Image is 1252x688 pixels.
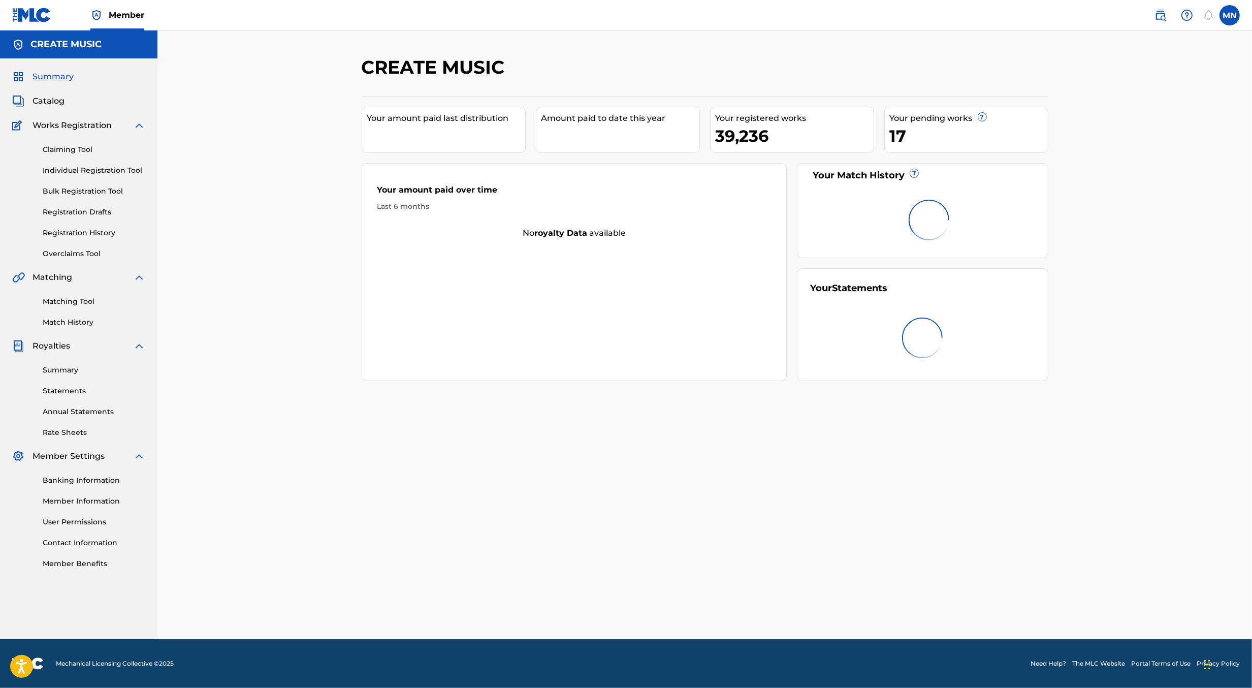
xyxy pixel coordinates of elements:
strong: royalty data [534,228,587,238]
a: Public Search [1150,5,1171,25]
a: Portal Terms of Use [1131,659,1191,668]
div: Your amount paid last distribution [367,112,525,124]
img: expand [133,271,145,284]
img: Royalties [12,340,24,352]
a: Summary [43,365,145,376]
img: Matching [12,271,25,284]
a: Bulk Registration Tool [43,186,145,197]
h2: CREATE MUSIC [362,56,510,79]
img: expand [133,450,145,462]
a: Matching Tool [43,296,145,307]
a: Statements [43,386,145,396]
div: Your pending works [890,112,1048,124]
a: Privacy Policy [1197,659,1240,668]
img: Accounts [12,39,24,51]
span: Mechanical Licensing Collective © 2025 [56,659,174,668]
a: Individual Registration Tool [43,165,145,176]
a: Claiming Tool [43,144,145,155]
a: Member Information [43,496,145,507]
a: Overclaims Tool [43,248,145,259]
img: Works Registration [12,119,25,132]
div: Help [1177,5,1197,25]
img: expand [133,119,145,132]
img: MLC Logo [12,8,51,22]
span: Works Registration [33,119,112,132]
div: Your registered works [716,112,874,124]
a: CatalogCatalog [12,95,65,107]
a: SummarySummary [12,71,74,83]
img: preloader [902,318,943,358]
div: User Menu [1219,5,1240,25]
div: Your Match History [810,169,1035,182]
a: Need Help? [1031,659,1066,668]
img: Catalog [12,95,24,107]
img: search [1154,9,1167,21]
a: Registration Drafts [43,207,145,217]
div: Notifications [1203,10,1213,20]
div: 39,236 [716,124,874,147]
img: help [1181,9,1193,21]
img: expand [133,340,145,352]
a: Registration History [43,228,145,238]
a: Banking Information [43,475,145,486]
a: User Permissions [43,517,145,527]
img: logo [12,658,44,670]
span: Member Settings [33,450,105,462]
span: ? [978,113,986,121]
h5: CREATE MUSIC [30,39,102,50]
div: Your amount paid over time [377,184,772,201]
span: Member [109,9,144,21]
div: No available [362,227,787,239]
span: Catalog [33,95,65,107]
div: Last 6 months [377,201,772,212]
a: Match History [43,317,145,328]
a: Annual Statements [43,406,145,417]
span: ? [910,169,918,177]
a: Rate Sheets [43,427,145,438]
div: Amount paid to date this year [541,112,699,124]
a: Contact Information [43,538,145,548]
img: Member Settings [12,450,24,462]
img: preloader [909,200,949,240]
div: 17 [890,124,1048,147]
a: The MLC Website [1072,659,1125,668]
iframe: Chat Widget [1201,639,1252,688]
div: Your Statements [810,282,887,295]
img: Summary [12,71,24,83]
span: Royalties [33,340,70,352]
span: Summary [33,71,74,83]
div: Drag [1204,649,1210,680]
span: Matching [33,271,72,284]
img: Top Rightsholder [90,9,103,21]
a: Member Benefits [43,558,145,569]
